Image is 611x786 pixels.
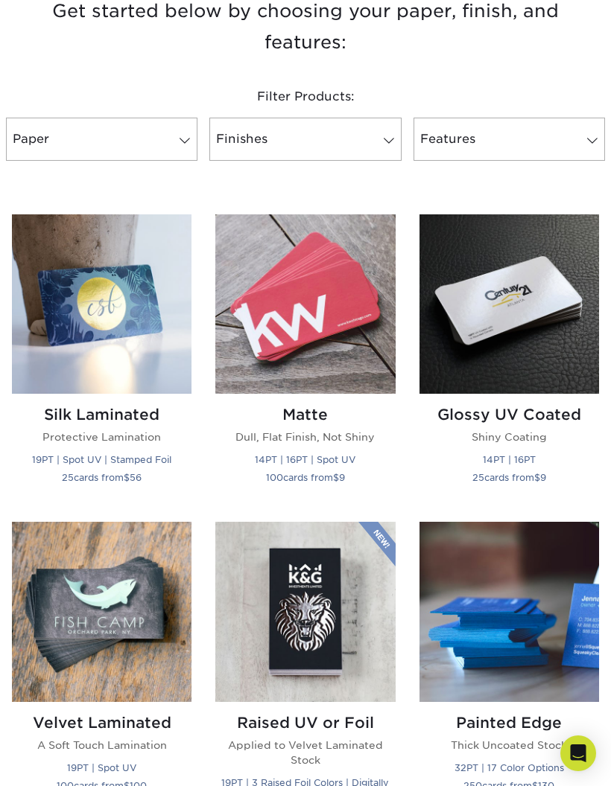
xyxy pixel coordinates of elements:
[62,472,142,483] small: cards from
[12,714,191,732] h2: Velvet Laminated
[483,454,536,465] small: 14PT | 16PT
[32,454,171,465] small: 19PT | Spot UV | Stamped Foil
[62,472,74,483] span: 25
[12,738,191,753] p: A Soft Touch Lamination
[12,429,191,444] p: Protective Lamination
[215,429,395,444] p: Dull, Flat Finish, Not Shiny
[358,522,396,566] img: New Product
[215,738,395,768] p: Applied to Velvet Laminated Stock
[67,762,136,773] small: 19PT | Spot UV
[12,522,191,701] img: Velvet Laminated Business Cards
[420,429,599,444] p: Shiny Coating
[266,472,345,483] small: cards from
[420,406,599,424] h2: Glossy UV Coated
[215,406,395,424] h2: Matte
[540,472,546,483] span: 9
[124,472,130,483] span: $
[472,472,484,483] span: 25
[534,472,540,483] span: $
[215,214,395,505] a: Matte Business Cards Matte Dull, Flat Finish, Not Shiny 14PT | 16PT | Spot UV 100cards from$9
[420,714,599,732] h2: Painted Edge
[414,118,605,161] a: Features
[215,714,395,732] h2: Raised UV or Foil
[209,118,401,161] a: Finishes
[266,472,283,483] span: 100
[12,214,191,394] img: Silk Laminated Business Cards
[12,406,191,424] h2: Silk Laminated
[455,762,564,773] small: 32PT | 17 Color Options
[6,118,197,161] a: Paper
[472,472,546,483] small: cards from
[12,214,191,505] a: Silk Laminated Business Cards Silk Laminated Protective Lamination 19PT | Spot UV | Stamped Foil ...
[215,522,395,701] img: Raised UV or Foil Business Cards
[420,214,599,394] img: Glossy UV Coated Business Cards
[255,454,355,465] small: 14PT | 16PT | Spot UV
[420,738,599,753] p: Thick Uncoated Stock
[333,472,339,483] span: $
[420,214,599,505] a: Glossy UV Coated Business Cards Glossy UV Coated Shiny Coating 14PT | 16PT 25cards from$9
[339,472,345,483] span: 9
[130,472,142,483] span: 56
[560,735,596,771] div: Open Intercom Messenger
[215,214,395,394] img: Matte Business Cards
[420,522,599,701] img: Painted Edge Business Cards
